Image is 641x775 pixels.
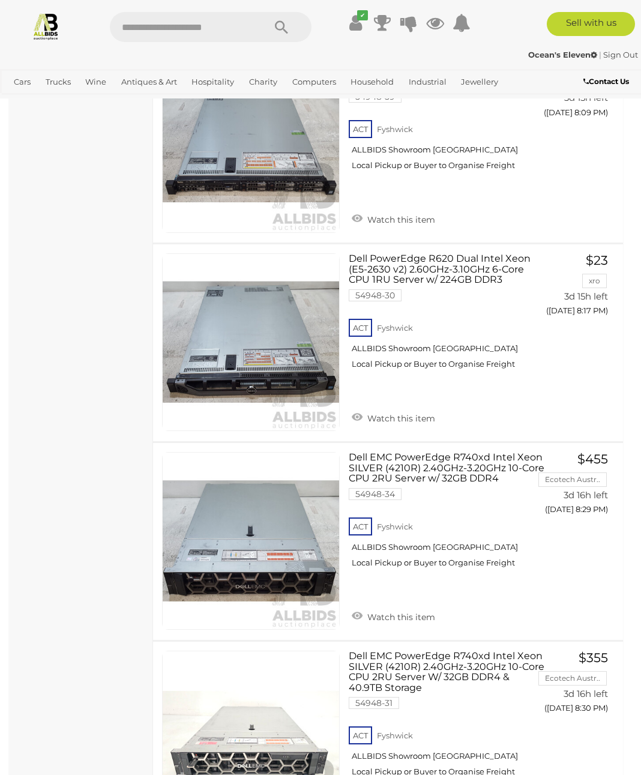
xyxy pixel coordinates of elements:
a: ✔ [347,12,365,34]
span: Watch this item [364,413,435,424]
a: Sign Out [603,50,638,59]
a: Watch this item [349,210,438,228]
a: Sell with us [547,12,635,36]
a: Ocean's Eleven [528,50,599,59]
img: Allbids.com.au [32,12,60,40]
a: Cars [9,72,35,92]
a: Hospitality [187,72,239,92]
i: ✔ [357,10,368,20]
a: $115 souzahub 3d 15h left ([DATE] 8:09 PM) [554,55,611,124]
a: Contact Us [583,75,632,88]
span: $23 [586,253,608,268]
a: Computers [287,72,341,92]
strong: Ocean's Eleven [528,50,597,59]
a: Sports [47,92,81,112]
button: Search [251,12,311,42]
a: Trucks [41,72,76,92]
a: Dell EMC PowerEdge R740xd Intel Xeon SILVER (4210R) 2.40GHz-3.20GHz 10-Core CPU 2RU Server w/ 32G... [358,452,535,577]
span: $455 [577,451,608,466]
span: ([DATE] 8:09 PM) [544,107,608,117]
a: $23 xro 3d 15h left ([DATE] 8:17 PM) [554,253,611,322]
span: Watch this item [364,214,435,225]
li: Ecotech Austr.. [538,671,607,686]
a: $455 Ecotech Austr.. 3d 16h left ([DATE] 8:29 PM) [554,452,611,521]
span: $355 [579,650,608,665]
a: $355 Ecotech Austr.. 3d 16h left ([DATE] 8:30 PM) [554,651,611,720]
a: Antiques & Art [116,72,182,92]
a: Dell PowerEdge R630 Dual Intel Xeon (E5-2620 v4) 2.10GHz-3.00GHz 8-Core CPU 1RU Server w/ 256GB D... [358,55,535,179]
a: [GEOGRAPHIC_DATA] [86,92,181,112]
a: Watch this item [349,607,438,625]
li: Ecotech Austr.. [538,472,607,487]
a: Watch this item [349,408,438,426]
span: Watch this item [364,612,435,623]
a: Jewellery [456,72,503,92]
a: Wine [80,72,111,92]
a: Dell PowerEdge R620 Dual Intel Xeon (E5-2630 v2) 2.60GHz-3.10GHz 6-Core CPU 1RU Server w/ 224GB D... [358,253,535,378]
a: Household [346,72,399,92]
a: Office [9,92,41,112]
a: Charity [244,72,282,92]
span: | [599,50,601,59]
b: Contact Us [583,77,629,86]
a: Industrial [404,72,451,92]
